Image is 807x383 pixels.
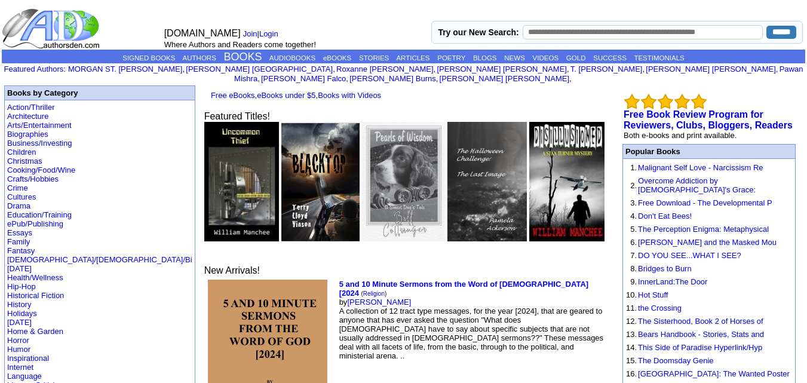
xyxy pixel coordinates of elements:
[691,94,707,109] img: bigemptystars.png
[626,328,627,329] img: shim.gif
[447,233,527,243] a: The Last Image
[339,280,603,360] font: by A collection of 12 tract type messages, for the year [2024], that are geared to anyone that ha...
[593,54,627,62] a: SUCCESS
[529,233,605,243] a: Disillusioned, A Stan Turner Mystery Vol 9
[257,91,315,100] a: eBooks under $5
[630,251,637,260] font: 7.
[2,8,102,50] img: logo_ad.gif
[626,262,627,263] img: shim.gif
[473,54,497,62] a: BLOGS
[164,40,316,49] font: Where Authors and Readers come together!
[626,249,627,250] img: shim.gif
[211,91,255,100] a: Free eBooks
[504,54,525,62] a: NEWS
[363,290,385,297] a: Religion
[569,66,570,73] font: i
[638,343,762,352] a: This Side of Paradise Hyperlink/Hyp
[624,109,793,130] b: Free Book Review Program for Reviewers, Clubs, Bloggers, Readers
[438,27,518,37] label: Try our New Search:
[339,280,588,298] b: 5 and 10 Minute Sermons from the Word of [DEMOGRAPHIC_DATA] [2024
[638,290,668,299] a: Hot Stuff
[243,29,283,38] font: |
[204,233,279,243] a: Uncommon Thief
[626,290,637,299] font: 10.
[638,304,682,312] a: the Crossing
[626,343,637,352] font: 14.
[7,372,42,381] a: Language
[323,54,351,62] a: eBOOKS
[7,201,30,210] a: Drama
[626,174,627,175] img: shim.gif
[634,54,684,62] a: TESTIMONIALS
[224,51,262,63] a: BOOKS
[638,238,777,247] a: [PERSON_NAME] and the Masked Mou
[4,65,66,73] font: :
[437,54,465,62] a: POETRY
[204,265,260,275] font: New Arrivals!
[7,112,48,121] a: Architecture
[626,236,627,237] img: shim.gif
[7,139,72,148] a: Business/Investing
[626,369,637,378] font: 16.
[7,246,35,255] a: Fantasy
[347,298,411,307] a: [PERSON_NAME]
[281,233,360,243] a: Blacktop
[7,363,33,372] a: Internet
[7,336,29,345] a: Horror
[359,54,389,62] a: STORIES
[7,264,32,273] a: [DATE]
[447,122,527,241] img: 79928.jpg
[361,290,387,297] font: ( )
[638,251,741,260] a: DO YOU SEE...WHAT I SEE?
[7,345,30,354] a: Humor
[630,198,637,207] font: 3.
[122,54,175,62] a: SIGNED BOOKS
[638,330,764,339] a: Bears Handbook - Stories, Stats and
[234,65,803,83] a: Pawan Mishra
[641,94,656,109] img: bigemptystars.png
[7,148,36,157] a: Children
[7,121,72,130] a: Arts/Entertainment
[7,273,63,282] a: Health/Wellness
[7,219,63,228] a: ePub/Publishing
[566,54,586,62] a: GOLD
[7,300,31,309] a: History
[281,122,360,241] img: 73948.jpg
[630,225,637,234] font: 5.
[638,264,692,273] a: Bridges to Burn
[626,330,637,339] font: 13.
[638,176,756,194] a: Overcome Addiction by [DEMOGRAPHIC_DATA]'s Grace:
[7,210,72,219] a: Education/Training
[183,54,216,62] a: AUTHORS
[261,74,346,83] a: [PERSON_NAME] Falco
[674,94,690,109] img: bigemptystars.png
[7,88,78,97] b: Books by Category
[624,94,640,109] img: bigemptystars.png
[626,354,627,355] img: shim.gif
[243,29,257,38] a: Join
[362,122,444,241] img: 75742.jpg
[7,291,64,300] a: Historical Fiction
[204,111,270,121] font: Featured Titles!
[437,65,566,73] a: [PERSON_NAME] [PERSON_NAME]
[630,212,637,220] font: 4.
[658,94,673,109] img: bigemptystars.png
[626,304,637,312] font: 11.
[572,76,573,82] font: i
[638,225,769,234] a: The Perception Enigma: Metaphysical
[186,65,333,73] a: [PERSON_NAME] [GEOGRAPHIC_DATA]
[207,91,381,100] font: , ,
[630,163,637,172] font: 1.
[68,65,182,73] a: MORGAN ST. [PERSON_NAME]
[438,76,439,82] font: i
[7,103,54,112] a: Action/Thriller
[570,65,643,73] a: T. [PERSON_NAME]
[336,65,434,73] a: Roxanne [PERSON_NAME]
[630,238,637,247] font: 6.
[260,76,261,82] font: i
